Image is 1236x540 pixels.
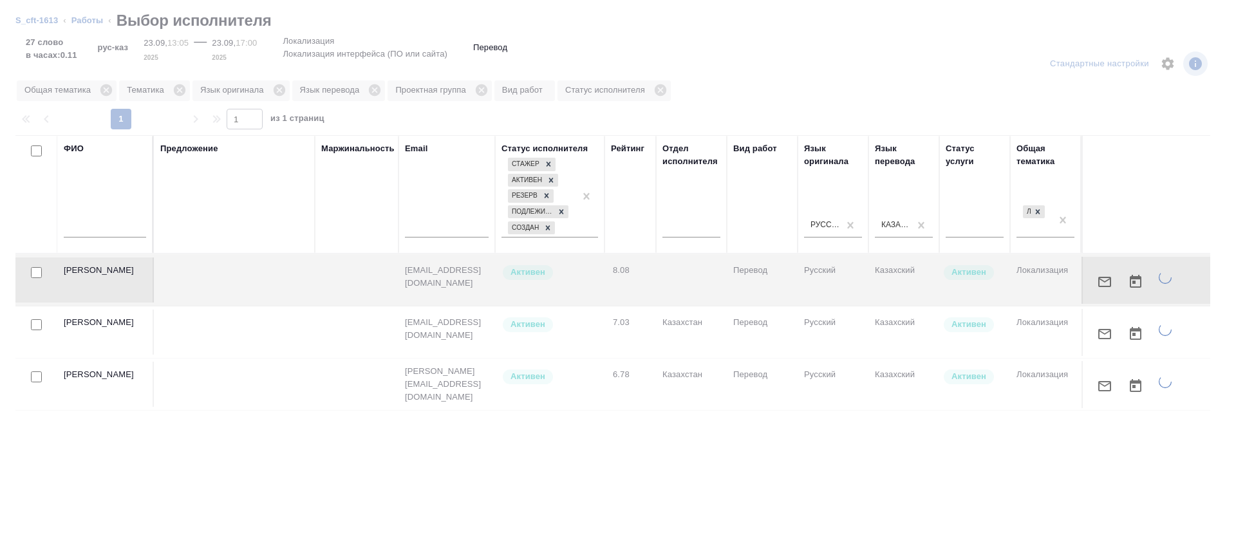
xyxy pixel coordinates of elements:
div: Стажер, Активен, Резерв, Подлежит внедрению, Создан [507,172,559,189]
div: Стажер, Активен, Резерв, Подлежит внедрению, Создан [507,204,570,220]
div: Резерв [508,189,539,203]
div: Создан [508,221,541,235]
div: Русский [810,219,840,230]
div: Стажер, Активен, Резерв, Подлежит внедрению, Создан [507,188,555,204]
div: Стажер [508,158,541,171]
div: Язык перевода [875,142,933,168]
div: Стажер, Активен, Резерв, Подлежит внедрению, Создан [507,220,556,236]
div: Локализация [1022,204,1046,220]
button: Открыть календарь загрузки [1120,266,1151,297]
button: Отправить предложение о работе [1089,319,1120,349]
div: Статус исполнителя [501,142,588,155]
button: Открыть календарь загрузки [1120,371,1151,402]
input: Выбери исполнителей, чтобы отправить приглашение на работу [31,267,42,278]
p: Перевод [473,41,507,54]
button: Открыть календарь загрузки [1120,319,1151,349]
td: [PERSON_NAME] [57,362,154,407]
td: [PERSON_NAME] [57,310,154,355]
input: Выбери исполнителей, чтобы отправить приглашение на работу [31,319,42,330]
div: Рейтинг [611,142,644,155]
div: Предложение [160,142,218,155]
input: Выбери исполнителей, чтобы отправить приглашение на работу [31,371,42,382]
div: Вид работ [733,142,777,155]
div: Локализация [1023,205,1031,219]
button: Отправить предложение о работе [1089,371,1120,402]
div: Маржинальность [321,142,395,155]
div: Статус услуги [946,142,1004,168]
div: Активен [508,174,544,187]
div: Стажер, Активен, Резерв, Подлежит внедрению, Создан [507,156,557,172]
td: [PERSON_NAME] [57,257,154,303]
div: Язык оригинала [804,142,862,168]
div: ФИО [64,142,84,155]
div: Казахский [881,219,911,230]
button: Отправить предложение о работе [1089,266,1120,297]
div: Подлежит внедрению [508,205,554,219]
div: Общая тематика [1016,142,1074,168]
div: Email [405,142,427,155]
div: Отдел исполнителя [662,142,720,168]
